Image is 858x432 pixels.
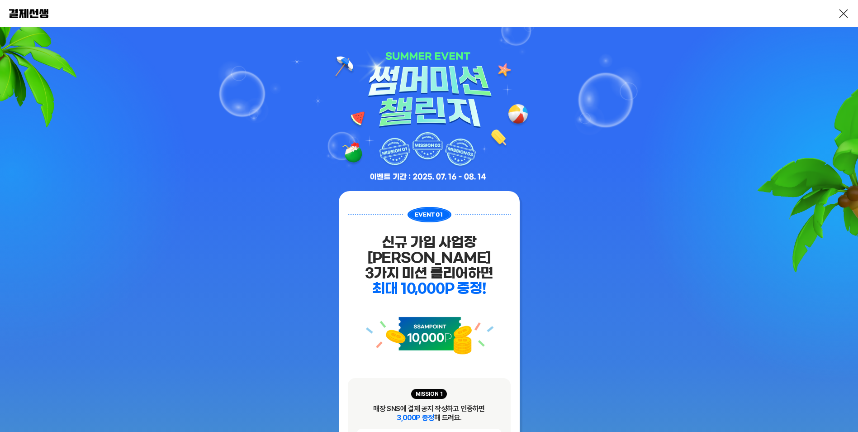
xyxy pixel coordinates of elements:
[629,27,858,410] img: palm trees
[372,282,485,295] span: 최대 10,000P 증정!
[348,235,511,297] div: 신규 가입 사업장[PERSON_NAME] 3가지 미션 클리어하면
[397,413,434,422] span: 3,000P 증정
[348,300,511,373] img: event_icon
[348,206,511,223] img: event_01
[9,9,48,18] img: 결제선생
[411,389,447,399] span: MISSION 1
[357,404,502,422] div: 매장 SNS에 결제 공지 작성하고 인증하면 해 드려요.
